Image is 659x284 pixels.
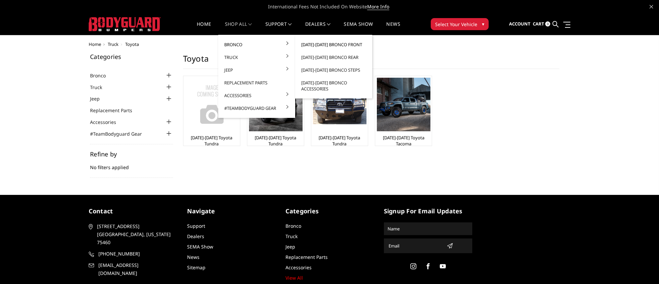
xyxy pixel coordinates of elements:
[285,275,303,281] a: View All
[125,41,139,47] span: Toyota
[90,84,110,91] a: Truck
[285,264,312,271] a: Accessories
[509,21,530,27] span: Account
[249,135,302,147] a: [DATE]-[DATE] Toyota Tundra
[90,130,150,137] a: #TeamBodyguard Gear
[377,135,430,147] a: [DATE]-[DATE] Toyota Tacoma
[89,17,161,31] img: BODYGUARD BUMPERS
[221,89,293,102] a: Accessories
[265,22,292,35] a: Support
[509,15,530,33] a: Account
[386,240,444,251] input: Email
[533,21,544,27] span: Cart
[386,22,400,35] a: News
[482,20,484,27] span: ▾
[221,51,293,64] a: Truck
[89,250,177,258] a: [PHONE_NUMBER]
[298,51,369,64] a: [DATE]-[DATE] Bronco Rear
[197,22,211,35] a: Home
[187,243,213,250] a: SEMA Show
[108,41,118,47] a: Truck
[98,250,176,258] span: [PHONE_NUMBER]
[90,72,114,79] a: Bronco
[384,207,472,216] h5: signup for email updates
[431,18,489,30] button: Select Your Vehicle
[89,41,101,47] a: Home
[285,233,298,239] a: Truck
[187,264,205,271] a: Sitemap
[221,38,293,51] a: Bronco
[90,54,173,60] h5: Categories
[187,254,199,260] a: News
[305,22,331,35] a: Dealers
[185,78,238,131] a: No Image
[187,207,275,216] h5: Navigate
[285,223,301,229] a: Bronco
[545,21,550,26] span: 0
[89,207,177,216] h5: contact
[187,223,205,229] a: Support
[298,38,369,51] a: [DATE]-[DATE] Bronco Front
[285,254,328,260] a: Replacement Parts
[90,151,173,157] h5: Refine by
[185,78,239,131] img: No Image
[90,151,173,178] div: No filters applied
[221,64,293,76] a: Jeep
[298,64,369,76] a: [DATE]-[DATE] Bronco Steps
[90,119,125,126] a: Accessories
[90,95,108,102] a: Jeep
[89,261,177,277] a: [EMAIL_ADDRESS][DOMAIN_NAME]
[183,54,559,69] h1: Toyota
[90,107,141,114] a: Replacement Parts
[225,22,252,35] a: shop all
[187,233,204,239] a: Dealers
[385,223,471,234] input: Name
[435,21,477,28] span: Select Your Vehicle
[533,15,550,33] a: Cart 0
[285,243,295,250] a: Jeep
[221,102,293,115] a: #TeamBodyguard Gear
[367,3,389,10] a: More Info
[285,207,374,216] h5: Categories
[98,261,176,277] span: [EMAIL_ADDRESS][DOMAIN_NAME]
[626,252,659,284] iframe: Chat Widget
[97,222,175,246] span: [STREET_ADDRESS] [GEOGRAPHIC_DATA], [US_STATE] 75460
[185,135,238,147] a: [DATE]-[DATE] Toyota Tundra
[221,76,293,89] a: Replacement Parts
[313,135,366,147] a: [DATE]-[DATE] Toyota Tundra
[298,76,369,95] a: [DATE]-[DATE] Bronco Accessories
[344,22,373,35] a: SEMA Show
